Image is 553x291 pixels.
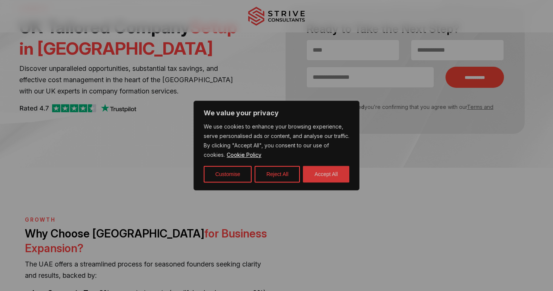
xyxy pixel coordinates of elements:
[255,166,300,182] button: Reject All
[204,166,252,182] button: Customise
[204,122,349,160] p: We use cookies to enhance your browsing experience, serve personalised ads or content, and analys...
[194,101,359,190] div: We value your privacy
[204,109,349,118] p: We value your privacy
[303,166,349,182] button: Accept All
[226,151,262,158] a: Cookie Policy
